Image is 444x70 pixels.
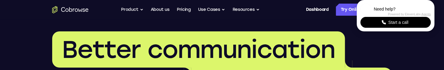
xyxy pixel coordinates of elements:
button: Product [121,4,143,16]
a: Go to the home page [52,6,89,13]
a: Pricing [177,4,191,16]
button: Resources [232,4,260,16]
button: Use Cases [198,4,225,16]
a: About us [151,4,170,16]
a: Try Online Demo [336,4,392,16]
span: Better communication [62,35,335,64]
a: Dashboard [306,4,328,16]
